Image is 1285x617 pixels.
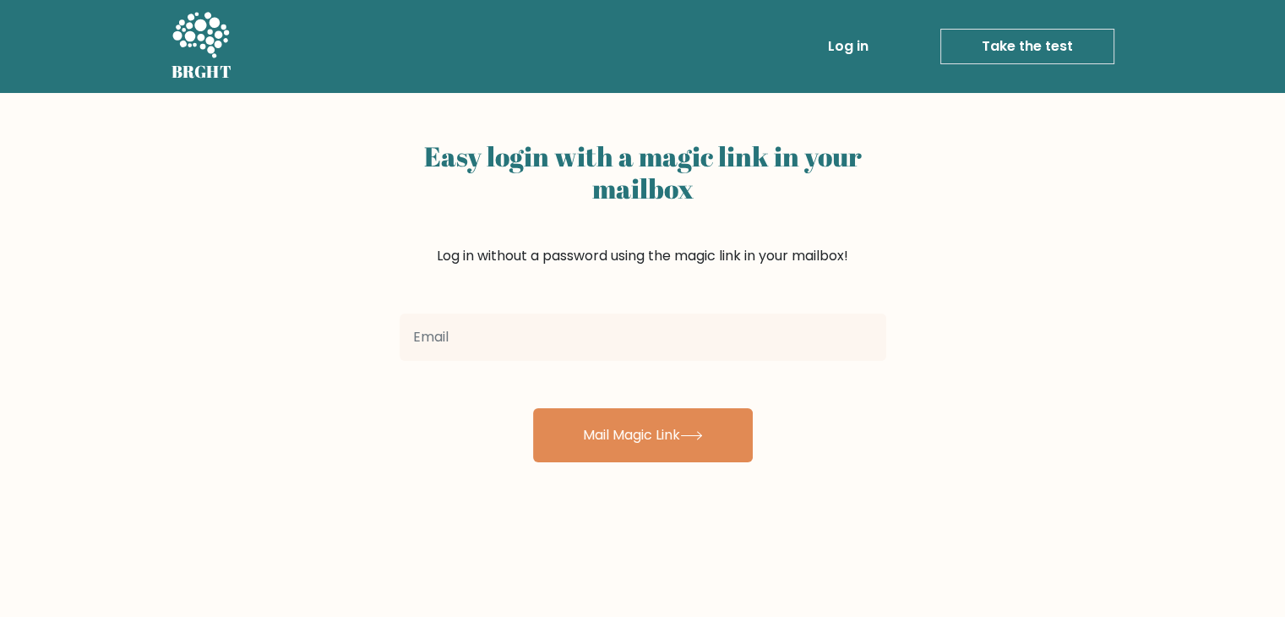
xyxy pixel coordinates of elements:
[400,140,886,205] h2: Easy login with a magic link in your mailbox
[400,314,886,361] input: Email
[940,29,1114,64] a: Take the test
[533,408,753,462] button: Mail Magic Link
[821,30,875,63] a: Log in
[172,7,232,86] a: BRGHT
[400,134,886,307] div: Log in without a password using the magic link in your mailbox!
[172,62,232,82] h5: BRGHT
